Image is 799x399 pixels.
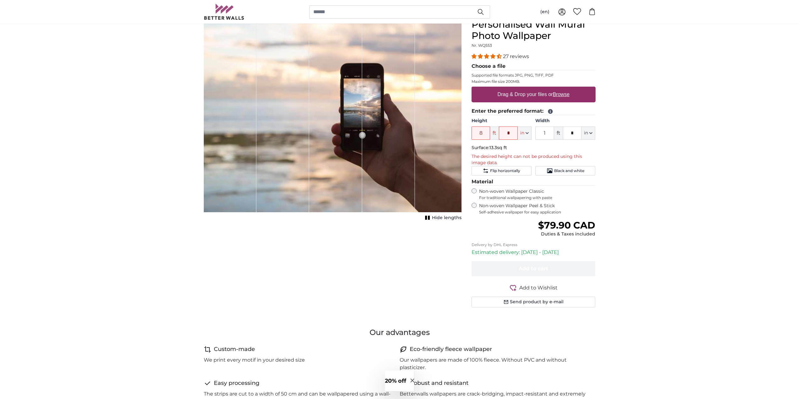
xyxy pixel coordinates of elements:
legend: Choose a file [472,62,596,70]
span: Black and white [554,168,584,173]
div: Duties & Taxes included [538,231,595,237]
button: Flip horizontally [472,166,532,175]
u: Browse [553,92,570,97]
button: Black and white [535,166,595,175]
button: in [518,127,532,140]
span: ft [554,127,563,140]
span: Flip horizontally [490,168,520,173]
h4: Custom-made [214,345,255,354]
h4: Eco-friendly fleece wallpaper [410,345,492,354]
span: Self-adhesive wallpaper for easy application [479,210,596,215]
p: Maximum file size 200MB. [472,79,596,84]
legend: Material [472,178,596,186]
label: Non-woven Wallpaper Peel & Stick [479,203,596,215]
img: Betterwalls [204,4,245,20]
p: Estimated delivery: [DATE] - [DATE] [472,249,596,256]
button: (en) [535,6,554,18]
p: Supported file formats JPG, PNG, TIFF, PDF [472,73,596,78]
p: Our wallpapers are made of 100% fleece. Without PVC and without plasticizer. [400,356,591,371]
h4: Easy processing [214,379,259,388]
span: $79.90 CAD [538,219,595,231]
span: 4.41 stars [472,53,503,59]
span: 27 reviews [503,53,529,59]
button: Add to Wishlist [472,284,596,292]
p: We print every motif in your desired size [204,356,305,364]
h3: Our advantages [204,327,596,337]
p: Delivery by DHL Express [472,242,596,247]
label: Width [535,118,595,124]
span: ft [490,127,499,140]
button: Send product by e-mail [472,297,596,307]
span: Hide lengths [432,215,462,221]
span: Nr. WQ553 [472,43,492,48]
div: 1 of 1 [204,19,462,222]
button: in [581,127,595,140]
span: Add to Wishlist [519,284,558,292]
h1: Personalised Wall Mural Photo Wallpaper [472,19,596,41]
button: Hide lengths [423,213,462,222]
p: Surface: [472,145,596,151]
label: Drag & Drop your files or [495,88,572,101]
button: Add to cart [472,261,596,276]
legend: Enter the preferred format: [472,107,596,115]
label: Height [472,118,532,124]
h4: Robust and resistant [410,379,468,388]
span: in [520,130,524,136]
p: The desired height can not be produced using this image data. [472,154,596,166]
span: 13.3sq ft [489,145,507,150]
span: in [584,130,588,136]
span: Add to cart [519,266,548,272]
span: For traditional wallpapering with paste [479,195,596,200]
label: Non-woven Wallpaper Classic [479,188,596,200]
